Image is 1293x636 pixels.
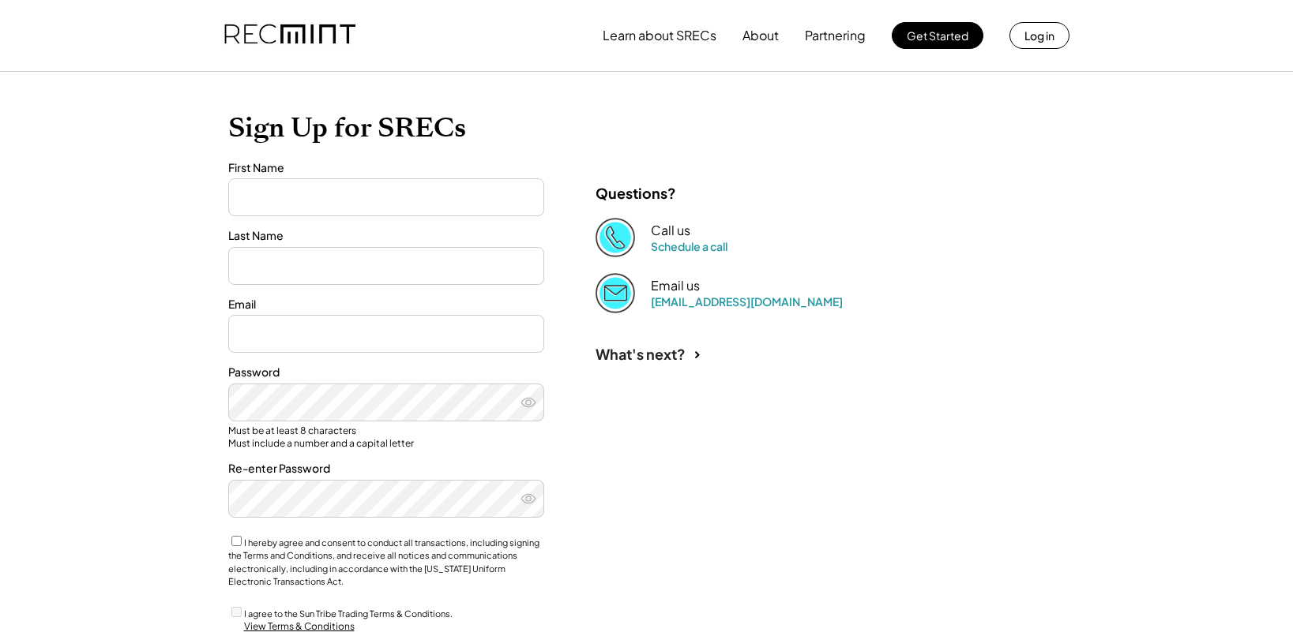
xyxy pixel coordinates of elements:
div: Questions? [596,184,676,202]
img: Email%202%403x.png [596,273,635,312]
button: Get Started [892,22,983,49]
button: Partnering [805,20,866,51]
div: Password [228,365,544,380]
div: Email us [651,278,700,294]
div: First Name [228,160,544,176]
img: recmint-logotype%403x.png [224,9,355,62]
img: Phone%20copy%403x.png [596,218,635,257]
button: Learn about SRECs [603,20,716,51]
a: Schedule a call [651,239,727,253]
button: About [742,20,779,51]
div: Call us [651,223,690,239]
div: View Terms & Conditions [244,620,355,634]
label: I hereby agree and consent to conduct all transactions, including signing the Terms and Condition... [228,537,539,587]
div: Last Name [228,228,544,244]
div: Must be at least 8 characters Must include a number and a capital letter [228,425,544,449]
label: I agree to the Sun Tribe Trading Terms & Conditions. [244,608,453,619]
div: What's next? [596,345,686,363]
h1: Sign Up for SRECs [228,111,1066,144]
div: Email [228,297,544,312]
a: [EMAIL_ADDRESS][DOMAIN_NAME] [651,294,843,309]
div: Re-enter Password [228,461,544,477]
button: Log in [1009,22,1069,49]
